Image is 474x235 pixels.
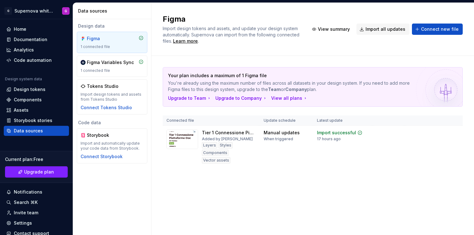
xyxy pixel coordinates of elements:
div: Added by [PERSON_NAME] [202,136,253,142]
div: Data sources [14,128,43,134]
button: View all plans [271,95,308,101]
a: Code automation [4,55,69,65]
button: Search ⌘K [4,197,69,207]
button: Connect Tokens Studio [81,104,132,111]
a: Data sources [4,126,69,136]
div: Design system data [5,77,42,82]
div: Design data [77,23,147,29]
th: Connected file [163,115,260,126]
div: Layers [202,142,217,148]
div: Import successful [317,130,356,136]
span: Connect new file [421,26,459,32]
span: . [172,39,199,44]
button: Connect Storybook [81,153,123,160]
h2: Figma [163,14,301,24]
div: Invite team [14,210,38,216]
a: Design tokens [4,84,69,94]
button: Upgrade to Company [215,95,267,101]
div: Design tokens [14,86,45,93]
div: Tokens Studio [87,83,118,89]
span: Import all updates [366,26,405,32]
div: Tier 1 Connessione Piattaforme Doc [202,130,256,136]
div: 1 connected file [81,68,144,73]
button: Import all updates [356,24,409,35]
a: Figma Variables Sync1 connected file [77,56,147,77]
div: Settings [14,220,32,226]
a: Analytics [4,45,69,55]
div: Notifications [14,189,42,195]
a: Components [4,95,69,105]
a: Invite team [4,208,69,218]
a: Upgrade plan [5,166,68,178]
div: Components [202,150,229,156]
a: Home [4,24,69,34]
a: Settings [4,218,69,228]
div: Figma Variables Sync [87,59,134,66]
div: Manual updates [264,130,300,136]
p: Your plan includes a maximum of 1 Figma file [168,72,413,79]
span: Upgrade plan [24,169,54,175]
b: Company [285,87,307,92]
div: Import design tokens and assets from Tokens Studio [81,92,144,102]
div: When triggered [264,136,293,142]
div: G [4,7,12,15]
span: View summary [318,26,350,32]
div: Vector assets [202,157,230,163]
button: GSupernova white labelG [1,4,71,18]
div: Figma [87,35,117,42]
div: Storybook stories [14,117,52,124]
button: Upgrade to Team [168,95,212,101]
a: Figma1 connected file [77,32,147,53]
th: Update schedule [260,115,313,126]
div: Storybook [87,132,117,138]
b: Team [268,87,281,92]
div: Import and automatically update your code data from Storybook. [81,141,144,151]
div: 17 hours ago [317,136,341,142]
div: Styles [219,142,233,148]
div: Code data [77,120,147,126]
div: Components [14,97,42,103]
div: Assets [14,107,29,113]
div: 1 connected file [81,44,144,49]
a: Tokens StudioImport design tokens and assets from Tokens StudioConnect Tokens Studio [77,79,147,115]
th: Latest update [313,115,372,126]
a: Assets [4,105,69,115]
button: View summary [309,24,354,35]
div: Data sources [78,8,149,14]
span: Import design tokens and assets, and update your design system automatically. Supernova can impor... [163,26,301,44]
button: Notifications [4,187,69,197]
div: Supernova white label [14,8,55,14]
a: Documentation [4,35,69,45]
a: Learn more [173,38,198,44]
p: You're already using the maximum number of files across all datasets in your design system. If yo... [168,80,413,93]
div: Documentation [14,36,47,43]
button: Connect new file [412,24,463,35]
div: Home [14,26,26,32]
a: StorybookImport and automatically update your code data from Storybook.Connect Storybook [77,128,147,163]
div: G [65,8,67,13]
div: Current plan : Free [5,156,68,163]
div: Analytics [14,47,34,53]
a: Storybook stories [4,115,69,126]
div: Code automation [14,57,52,63]
div: Search ⌘K [14,199,38,206]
